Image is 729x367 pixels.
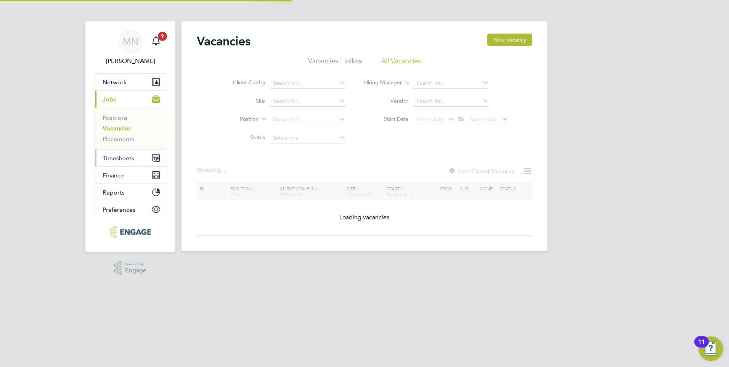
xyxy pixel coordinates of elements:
input: Select one [270,133,345,143]
span: Select date [470,116,498,123]
label: Status [221,134,265,141]
button: Network [95,74,166,90]
span: Select date [416,116,444,123]
span: Mark Needham [95,56,166,66]
label: Client Config [221,79,265,86]
label: Position [215,116,259,123]
span: Finance [103,172,124,179]
input: Search for... [270,78,345,89]
span: To [456,114,466,124]
span: Engage [125,267,146,274]
a: Placements [103,135,134,143]
span: 9 [158,32,167,41]
label: Hide Closed Vacancies [448,167,515,175]
button: New Vacancy [487,34,532,46]
span: Reports [103,189,125,196]
li: All Vacancies [381,56,421,70]
input: Search for... [414,96,489,107]
img: henry-blue-logo-retina.png [110,226,151,238]
span: ... [220,166,225,174]
a: Go to home page [95,226,166,238]
button: Jobs [95,91,166,108]
div: Showing [197,166,226,174]
input: Search for... [270,96,345,107]
li: Vacancies I follow [308,56,362,70]
label: Start Date [364,116,408,122]
a: 9 [148,29,164,53]
a: MN[PERSON_NAME] [95,29,166,66]
input: Search for... [270,114,345,125]
input: Search for... [414,78,489,89]
div: 11 [698,342,705,352]
label: Hiring Manager [358,79,402,87]
a: Positions [103,114,128,121]
span: MN [123,36,138,46]
span: Jobs [103,96,116,103]
button: Reports [95,184,166,201]
span: Timesheets [103,155,134,162]
label: Site [221,97,265,104]
a: Vacancies [103,125,131,132]
span: Preferences [103,206,135,213]
a: Powered byEngage [114,261,147,275]
button: Open Resource Center, 11 new notifications [698,336,723,361]
nav: Main navigation [85,21,175,252]
span: Network [103,79,127,86]
button: Timesheets [95,150,166,166]
div: Jobs [95,108,166,149]
button: Preferences [95,201,166,218]
h2: Vacancies [197,34,250,49]
label: Vendor [364,97,408,104]
span: Powered by [125,261,146,267]
button: Finance [95,167,166,183]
